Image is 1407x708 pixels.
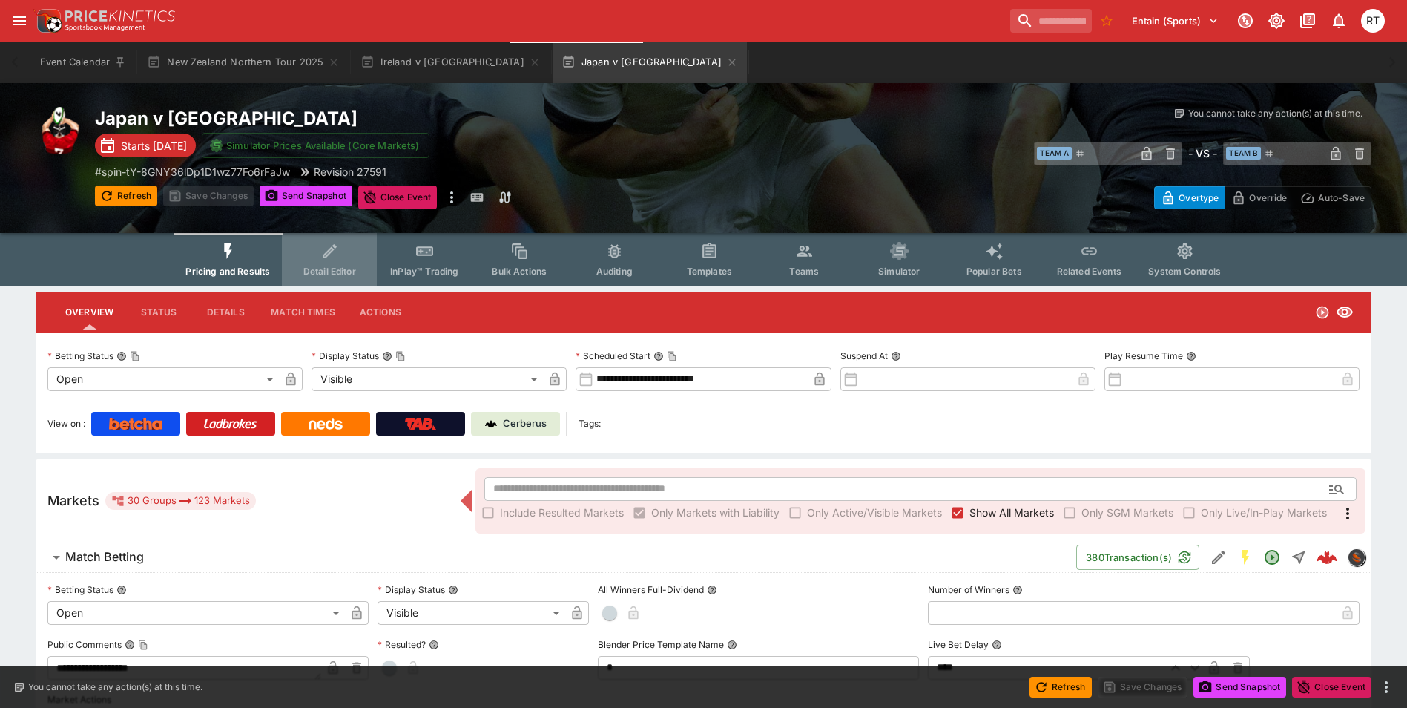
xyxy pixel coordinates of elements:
[471,412,560,436] a: Cerberus
[596,266,633,277] span: Auditing
[47,601,345,625] div: Open
[966,266,1022,277] span: Popular Bets
[1317,547,1337,568] div: fa88f6bc-42b4-4220-ae0e-1be13417fd52
[1318,190,1365,206] p: Auto-Save
[598,583,704,596] p: All Winners Full-Dividend
[1259,544,1285,571] button: Open
[500,505,624,520] span: Include Resulted Markets
[707,585,717,595] button: All Winners Full-Dividend
[1348,548,1365,566] div: sportingsolutions
[1179,190,1219,206] p: Overtype
[33,6,62,36] img: PriceKinetics Logo
[1095,9,1118,33] button: No Bookmarks
[1361,9,1385,33] div: Richard Tatton
[6,7,33,34] button: open drawer
[1315,305,1330,320] svg: Open
[130,351,140,361] button: Copy To Clipboard
[789,266,819,277] span: Teams
[125,295,192,330] button: Status
[1294,7,1321,34] button: Documentation
[579,412,601,436] label: Tags:
[992,640,1002,650] button: Live Bet Delay
[95,107,734,130] h2: Copy To Clipboard
[1312,543,1342,572] a: fa88f6bc-42b4-4220-ae0e-1be13417fd52
[667,351,677,361] button: Copy To Clipboard
[47,367,279,391] div: Open
[1029,677,1092,698] button: Refresh
[390,266,458,277] span: InPlay™ Trading
[928,638,989,651] p: Live Bet Delay
[65,549,144,565] h6: Match Betting
[503,416,547,431] p: Cerberus
[1294,186,1371,209] button: Auto-Save
[36,543,1076,572] button: Match Betting
[485,418,497,430] img: Cerberus
[303,266,356,277] span: Detail Editor
[1081,505,1173,520] span: Only SGM Markets
[651,505,780,520] span: Only Markets with Liability
[443,186,461,209] button: more
[653,351,664,361] button: Scheduled StartCopy To Clipboard
[891,351,901,361] button: Suspend At
[1188,145,1217,161] h6: - VS -
[553,42,747,83] button: Japan v [GEOGRAPHIC_DATA]
[111,492,250,510] div: 30 Groups 123 Markets
[185,266,270,277] span: Pricing and Results
[1154,186,1371,209] div: Start From
[1201,505,1327,520] span: Only Live/In-Play Markets
[174,233,1233,286] div: Event type filters
[192,295,259,330] button: Details
[448,585,458,595] button: Display Status
[109,418,162,430] img: Betcha
[1317,547,1337,568] img: logo-cerberus--red.svg
[116,351,127,361] button: Betting StatusCopy To Clipboard
[312,350,379,362] p: Display Status
[1292,677,1371,698] button: Close Event
[928,583,1009,596] p: Number of Winners
[1186,351,1196,361] button: Play Resume Time
[1232,544,1259,571] button: SGM Enabled
[1339,505,1357,522] svg: More
[138,42,349,83] button: New Zealand Northern Tour 2025
[36,107,83,154] img: rugby_union.png
[598,638,724,651] p: Blender Price Template Name
[1323,476,1350,502] button: Open
[116,585,127,595] button: Betting Status
[378,638,426,651] p: Resulted?
[125,640,135,650] button: Public CommentsCopy To Clipboard
[1225,186,1294,209] button: Override
[492,266,547,277] span: Bulk Actions
[1205,544,1232,571] button: Edit Detail
[1348,549,1365,566] img: sportingsolutions
[1104,350,1183,362] p: Play Resume Time
[1325,7,1352,34] button: Notifications
[1148,266,1221,277] span: System Controls
[878,266,920,277] span: Simulator
[47,350,113,362] p: Betting Status
[1377,678,1395,696] button: more
[395,351,406,361] button: Copy To Clipboard
[138,640,148,650] button: Copy To Clipboard
[1285,544,1312,571] button: Straight
[1226,147,1261,160] span: Team B
[1232,7,1259,34] button: Connected to PK
[378,601,565,625] div: Visible
[260,186,352,206] button: Send Snapshot
[352,42,550,83] button: Ireland v [GEOGRAPHIC_DATA]
[358,186,438,209] button: Close Event
[95,164,290,180] p: Copy To Clipboard
[1188,107,1362,120] p: You cannot take any action(s) at this time.
[47,492,99,509] h5: Markets
[95,186,157,206] button: Refresh
[202,133,429,158] button: Simulator Prices Available (Core Markets)
[840,350,888,362] p: Suspend At
[687,266,732,277] span: Templates
[65,24,145,31] img: Sportsbook Management
[576,350,650,362] p: Scheduled Start
[312,367,543,391] div: Visible
[1037,147,1072,160] span: Team A
[1123,9,1228,33] button: Select Tenant
[203,418,257,430] img: Ladbrokes
[1076,545,1199,570] button: 380Transaction(s)
[47,412,85,436] label: View on :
